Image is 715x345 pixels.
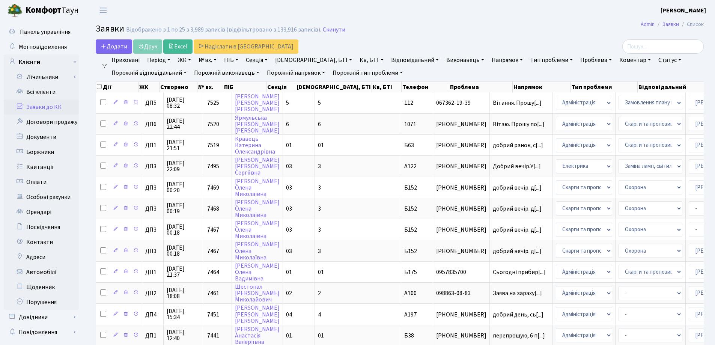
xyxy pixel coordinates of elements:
button: Переключити навігацію [94,4,113,17]
span: ДП5 [145,100,160,106]
a: Порожній напрямок [264,66,328,79]
a: [PERSON_NAME][PERSON_NAME][PERSON_NAME] [235,304,280,325]
span: Б38 [404,331,414,340]
th: [DEMOGRAPHIC_DATA], БТІ [296,82,372,92]
span: 02 [286,289,292,297]
th: № вх. [197,82,224,92]
a: [PERSON_NAME]ОленаВадимівна [235,262,280,283]
span: [DATE] 18:08 [167,287,201,299]
a: [PERSON_NAME][PERSON_NAME]Сергіївна [235,156,280,177]
a: Клієнти [4,54,79,69]
a: Повідомлення [4,325,79,340]
nav: breadcrumb [629,17,715,32]
a: Адреси [4,250,79,265]
a: Боржники [4,145,79,160]
span: [PHONE_NUMBER] [436,142,486,148]
span: [DATE] 08:32 [167,97,201,109]
a: Excel [163,39,193,54]
span: Панель управління [20,28,71,36]
span: Б152 [404,205,417,213]
span: [DATE] 00:18 [167,224,201,236]
a: [PERSON_NAME]ОленаМиколаївна [235,219,280,240]
span: 6 [286,120,289,128]
th: ЖК [138,82,160,92]
span: 4 [318,310,321,319]
a: [PERSON_NAME]ОленаМиколаївна [235,177,280,198]
a: Щоденник [4,280,79,295]
span: Б152 [404,247,417,255]
a: Оплати [4,175,79,190]
span: 01 [318,268,324,276]
span: 3 [318,205,321,213]
span: Добрий вечір.У[...] [493,162,541,170]
span: [DATE] 12:40 [167,329,201,341]
span: ДП3 [145,163,160,169]
span: [DATE] 22:09 [167,160,201,172]
span: ДП1 [145,142,160,148]
span: добрий вечір. д[...] [493,184,542,192]
a: Порожній тип проблеми [330,66,406,79]
span: 0957835700 [436,269,486,275]
a: Порушення [4,295,79,310]
input: Пошук... [622,39,704,54]
a: Виконавець [443,54,487,66]
span: 3 [318,184,321,192]
span: ДП1 [145,333,160,339]
th: Відповідальний [638,82,705,92]
span: 01 [286,141,292,149]
span: [PHONE_NUMBER] [436,121,486,127]
span: 3 [318,226,321,234]
span: добрий день, сь[...] [493,310,543,319]
a: Документи [4,130,79,145]
a: Секція [243,54,271,66]
a: Заявки до КК [4,99,79,114]
a: Квитанції [4,160,79,175]
span: 7469 [207,184,219,192]
span: 04 [286,310,292,319]
span: 7467 [207,247,219,255]
span: 7441 [207,331,219,340]
span: 03 [286,162,292,170]
a: Проблема [577,54,615,66]
a: [PERSON_NAME]ОленаМиколаївна [235,241,280,262]
a: [PERSON_NAME]ОленаМиколаївна [235,198,280,219]
span: 3 [318,162,321,170]
span: 7495 [207,162,219,170]
a: [DEMOGRAPHIC_DATA], БТІ [272,54,355,66]
span: [PHONE_NUMBER] [436,248,486,254]
span: добрий ранок, с[...] [493,141,543,149]
span: [PHONE_NUMBER] [436,333,486,339]
th: Секція [266,82,296,92]
a: Статус [655,54,684,66]
span: Додати [101,42,127,51]
a: [PERSON_NAME][PERSON_NAME][PERSON_NAME] [235,92,280,113]
b: [PERSON_NAME] [661,6,706,15]
div: Відображено з 1 по 25 з 3,989 записів (відфільтровано з 133,916 записів). [126,26,321,33]
a: Орендарі [4,205,79,220]
a: № вх. [196,54,220,66]
span: 01 [318,141,324,149]
span: 01 [286,331,292,340]
span: 7519 [207,141,219,149]
span: [DATE] 21:51 [167,139,201,151]
span: 7468 [207,205,219,213]
a: Шестопал[PERSON_NAME]Миколайович [235,283,280,304]
a: Скинути [323,26,345,33]
a: ЖК [175,54,194,66]
span: Мої повідомлення [19,43,67,51]
span: Вітаю. Прошу по[...] [493,120,545,128]
a: Додати [96,39,132,54]
span: Заявки [96,22,124,35]
span: 7525 [207,99,219,107]
a: Посвідчення [4,220,79,235]
span: [PHONE_NUMBER] [436,227,486,233]
span: [DATE] 00:19 [167,202,201,214]
a: КравецьКатеринаОлександрівна [235,135,275,156]
a: Admin [641,20,655,28]
span: ДП2 [145,290,160,296]
th: Кв, БТІ [372,82,402,92]
span: Таун [26,4,79,17]
th: Тип проблеми [571,82,637,92]
img: logo.png [8,3,23,18]
span: Заява на зараху[...] [493,289,542,297]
